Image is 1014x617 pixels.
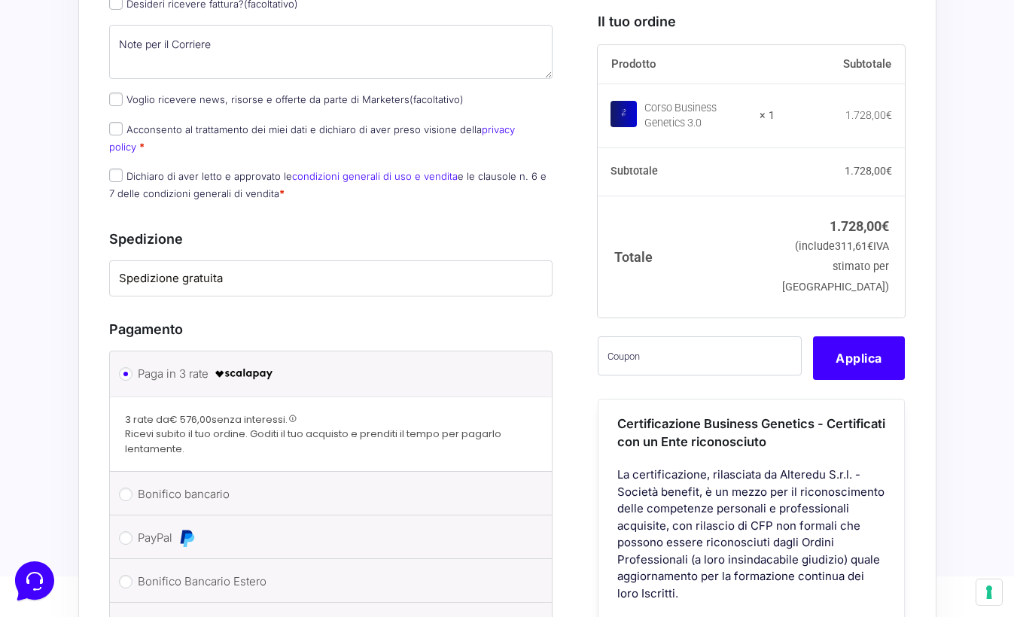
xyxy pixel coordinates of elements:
iframe: Customerly Messenger Launcher [12,558,57,603]
label: Paga in 3 rate [138,363,519,385]
span: € [882,217,889,233]
span: Le tue conversazioni [24,60,128,72]
label: Acconsento al trattamento dei miei dati e dichiaro di aver preso visione della [109,123,515,153]
small: (include IVA stimato per [GEOGRAPHIC_DATA]) [782,240,889,293]
th: Totale [598,196,775,317]
label: Spedizione gratuita [119,270,544,287]
a: condizioni generali di uso e vendita [292,170,458,182]
span: Certificazione Business Genetics - Certificati con un Ente riconosciuto [617,415,885,449]
p: Home [45,500,71,513]
button: Applica [813,336,905,379]
label: Dichiaro di aver letto e approvato le e le clausole n. 6 e 7 delle condizioni generali di vendita [109,170,547,199]
input: Coupon [598,336,802,375]
label: Bonifico Bancario Estero [138,570,519,593]
div: La certificazione, rilasciata da Alteredu S.r.l. - Società benefit, è un mezzo per il riconoscime... [598,467,904,617]
th: Subtotale [598,147,775,196]
button: Le tue preferenze relative al consenso per le tecnologie di tracciamento [976,579,1002,605]
span: Trova una risposta [24,187,117,199]
h3: Spedizione [109,229,553,249]
label: Voglio ricevere news, risorse e offerte da parte di Marketers [109,93,464,105]
bdi: 1.728,00 [830,217,889,233]
label: PayPal [138,527,519,549]
span: € [886,109,892,121]
p: Aiuto [232,500,254,513]
bdi: 1.728,00 [845,109,892,121]
p: Messaggi [130,500,171,513]
button: Home [12,479,105,513]
h2: Ciao da Marketers 👋 [12,12,253,36]
img: dark [48,84,78,114]
img: dark [72,84,102,114]
img: PayPal [178,529,196,547]
div: Corso Business Genetics 3.0 [644,101,750,131]
strong: × 1 [760,108,775,123]
th: Subtotale [775,45,906,84]
button: Messaggi [105,479,197,513]
input: Acconsento al trattamento dei miei dati e dichiaro di aver preso visione dellaprivacy policy [109,122,123,135]
h3: Pagamento [109,319,553,339]
span: Inizia una conversazione [98,135,222,147]
img: dark [24,84,54,114]
input: Dichiaro di aver letto e approvato lecondizioni generali di uso e venditae le clausole n. 6 e 7 d... [109,169,123,182]
label: Bonifico bancario [138,483,519,506]
bdi: 1.728,00 [845,165,892,177]
input: Cerca un articolo... [34,219,246,234]
button: Inizia una conversazione [24,126,277,157]
button: Aiuto [196,479,289,513]
span: 311,61 [835,240,873,253]
a: Apri Centro Assistenza [160,187,277,199]
th: Prodotto [598,45,775,84]
span: (facoltativo) [410,93,464,105]
h3: Il tuo ordine [598,11,905,32]
span: € [886,165,892,177]
span: € [867,240,873,253]
img: Corso Business Genetics 3.0 [611,100,637,126]
input: Voglio ricevere news, risorse e offerte da parte di Marketers(facoltativo) [109,93,123,106]
img: scalapay-logo-black.png [214,365,274,383]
